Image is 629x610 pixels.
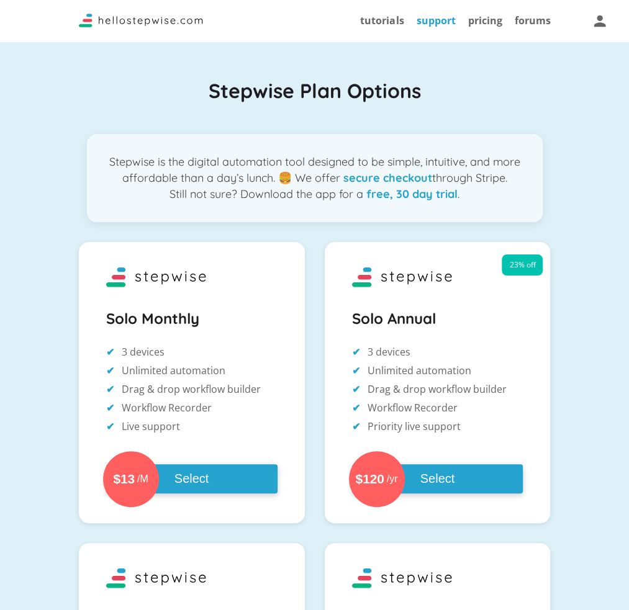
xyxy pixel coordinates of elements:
[137,473,148,485] span: /M
[352,418,523,434] li: Priority live support
[360,14,404,27] a: tutorials
[352,400,523,416] li: Workflow Recorder
[352,344,523,360] li: 3 devices
[106,400,278,416] li: Workflow Recorder
[106,381,278,397] li: Drag & drop workflow builder
[514,14,550,27] a: forums
[366,187,458,201] strong: free, 30 day trial
[502,254,543,276] span: 23% off
[106,362,278,379] li: Unlimited automation
[352,362,523,379] li: Unlimited automation
[106,305,278,332] h2: Solo Monthly
[79,78,551,104] h1: Stepwise Plan Options
[352,381,523,397] li: Drag & drop workflow builder
[340,563,464,594] img: Stepwise
[352,464,523,493] button: $120/yrSelect
[106,418,278,434] li: Live support
[106,464,278,493] button: $13/MSelect
[106,344,278,360] li: 3 devices
[355,472,384,487] span: $120
[94,563,218,594] img: Stepwise
[87,134,543,222] p: Stepwise is the digital automation tool designed to be simple, intuitive, and more affordable tha...
[340,262,464,293] img: Stepwise
[416,14,455,27] a: support
[79,14,203,27] img: Logo
[113,472,135,487] span: $13
[352,305,523,332] h2: Solo Annual
[387,473,398,485] span: /yr
[468,14,502,27] a: pricing
[79,17,203,30] a: Stepwise
[94,262,218,293] img: Stepwise
[343,171,432,185] strong: secure checkout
